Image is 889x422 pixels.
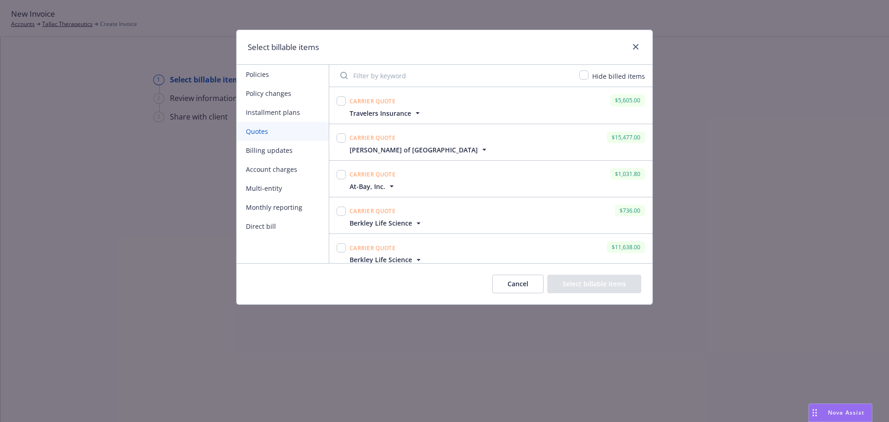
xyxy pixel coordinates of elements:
button: Travelers Insurance [350,108,422,118]
span: Berkley Life Science [350,218,412,228]
div: $15,477.00 [607,132,645,143]
button: Policy changes [237,84,329,103]
button: Quotes [237,122,329,141]
input: Filter by keyword [335,66,574,85]
span: Berkley Life Science [350,255,412,265]
button: Direct bill [237,217,329,236]
button: Account charges [237,160,329,179]
div: $5,605.00 [610,94,645,106]
div: $736.00 [615,205,645,216]
span: [PERSON_NAME] of [GEOGRAPHIC_DATA] [350,145,478,155]
button: Policies [237,65,329,84]
span: Carrier Quote [350,134,395,142]
button: [PERSON_NAME] of [GEOGRAPHIC_DATA] [350,145,489,155]
span: Carrier Quote [350,170,395,178]
button: Nova Assist [808,403,872,422]
div: $11,638.00 [607,241,645,253]
span: Nova Assist [828,409,864,416]
span: Carrier Quote [350,97,395,105]
span: Carrier Quote [350,244,395,252]
span: Travelers Insurance [350,108,411,118]
button: At-Bay, Inc. [350,182,396,191]
button: Installment plans [237,103,329,122]
button: Billing updates [237,141,329,160]
button: Monthly reporting [237,198,329,217]
span: Hide billed items [592,72,645,81]
button: Multi-entity [237,179,329,198]
span: Carrier Quote [350,207,395,215]
button: Berkley Life Science [350,255,423,265]
span: At-Bay, Inc. [350,182,385,191]
div: $1,031.80 [610,168,645,180]
h1: Select billable items [248,41,319,53]
button: Cancel [492,275,544,293]
button: Berkley Life Science [350,218,423,228]
div: Drag to move [809,404,820,422]
a: close [630,41,641,52]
